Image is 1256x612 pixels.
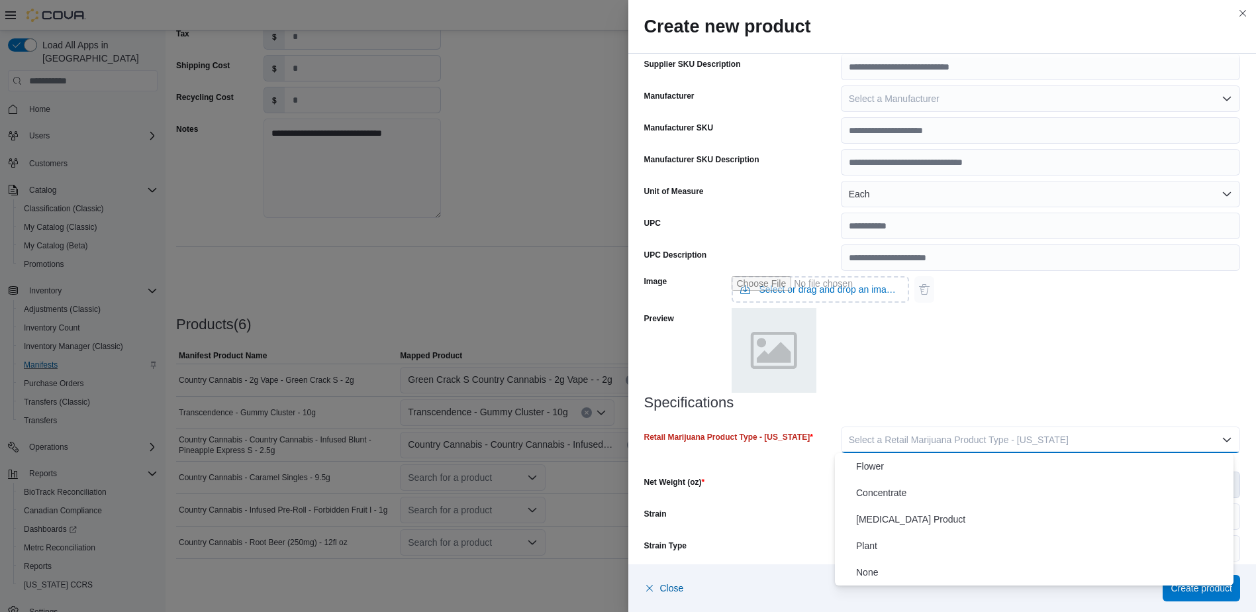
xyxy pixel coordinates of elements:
[644,313,674,324] label: Preview
[856,538,1228,554] span: Plant
[841,181,1240,207] button: Each
[644,91,695,101] label: Manufacturer
[856,511,1228,527] span: [MEDICAL_DATA] Product
[644,186,704,197] label: Unit of Measure
[644,395,1241,411] h3: Specifications
[835,453,1233,586] div: Select listbox
[644,250,707,260] label: UPC Description
[841,85,1240,112] button: Select a Manufacturer
[849,93,940,104] span: Select a Manufacturer
[849,434,1069,445] span: Select a Retail Marijuana Product Type - [US_STATE]
[644,509,667,519] label: Strain
[644,276,667,287] label: Image
[644,218,661,229] label: UPC
[732,308,816,393] img: placeholder.png
[660,582,684,595] span: Close
[732,276,909,303] input: Use aria labels when no actual label is in use
[856,485,1228,501] span: Concentrate
[1235,5,1251,21] button: Close this dialog
[644,16,1241,37] h2: Create new product
[841,427,1240,453] button: Select a Retail Marijuana Product Type - [US_STATE]
[644,154,759,165] label: Manufacturer SKU Description
[1171,582,1232,595] span: Create product
[644,477,705,487] label: Net Weight (oz)
[856,564,1228,580] span: None
[644,59,741,70] label: Supplier SKU Description
[856,458,1228,474] span: Flower
[644,540,687,551] label: Strain Type
[644,123,714,133] label: Manufacturer SKU
[644,432,813,442] label: Retail Marijuana Product Type - [US_STATE]
[644,575,684,601] button: Close
[1163,575,1240,601] button: Create product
